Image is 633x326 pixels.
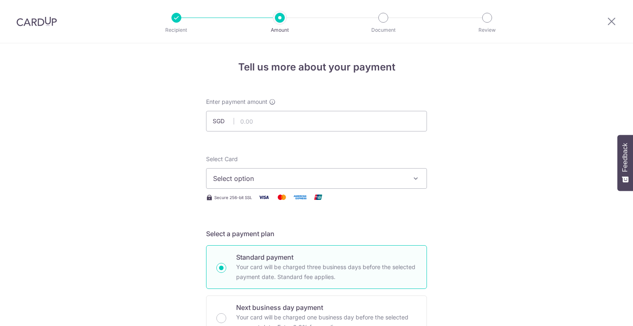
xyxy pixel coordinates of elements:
[206,168,427,189] button: Select option
[457,26,518,34] p: Review
[256,192,272,202] img: Visa
[249,26,310,34] p: Amount
[213,117,234,125] span: SGD
[236,252,417,262] p: Standard payment
[310,192,326,202] img: Union Pay
[353,26,414,34] p: Document
[206,229,427,239] h5: Select a payment plan
[146,26,207,34] p: Recipient
[206,60,427,75] h4: Tell us more about your payment
[214,194,252,201] span: Secure 256-bit SSL
[274,192,290,202] img: Mastercard
[206,155,238,162] span: translation missing: en.payables.payment_networks.credit_card.summary.labels.select_card
[236,303,417,312] p: Next business day payment
[16,16,57,26] img: CardUp
[617,135,633,191] button: Feedback - Show survey
[213,174,405,183] span: Select option
[206,111,427,131] input: 0.00
[236,262,417,282] p: Your card will be charged three business days before the selected payment date. Standard fee appl...
[578,301,625,322] iframe: Opens a widget where you can find more information
[206,98,267,106] span: Enter payment amount
[292,192,308,202] img: American Express
[621,143,629,172] span: Feedback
